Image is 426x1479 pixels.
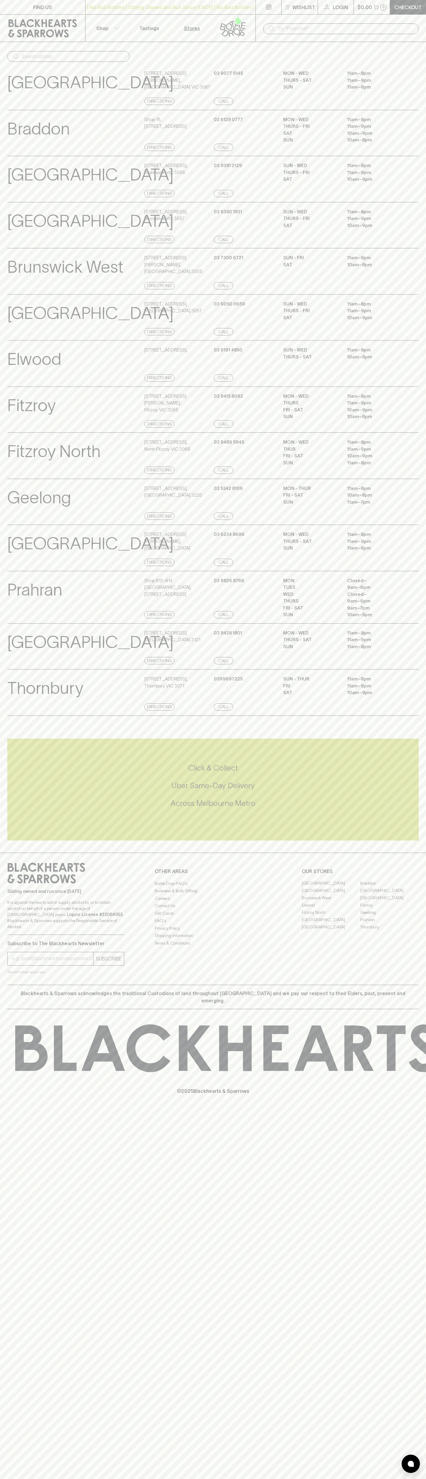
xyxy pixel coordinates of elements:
p: Blackhearts & Sparrows acknowledges the traditional Custodians of land throughout [GEOGRAPHIC_DAT... [12,990,414,1004]
p: 11am – 8pm [347,531,402,538]
p: MON - WED [283,393,338,400]
a: Call [214,559,233,566]
h5: Click & Collect [7,763,419,773]
p: 03 9380 1831 [214,208,242,215]
p: SAT [283,176,338,183]
p: 03 9191 4850 [214,347,242,354]
a: Tastings [128,15,171,42]
a: Geelong [360,909,419,916]
p: 02 6128 0777 [214,116,243,123]
a: Gift Cards [155,910,272,917]
a: Call [214,611,233,618]
p: Checkout [394,4,422,11]
a: Directions [144,420,174,428]
p: Shop [96,25,108,32]
p: 11am – 9pm [347,307,402,314]
p: [GEOGRAPHIC_DATA] [7,70,174,95]
p: SUN [283,643,338,650]
p: 10am – 8pm [347,137,402,144]
a: Directions [144,559,174,566]
p: THURS - FRI [283,307,338,314]
a: Directions [144,282,174,289]
p: 11am – 8pm [347,208,402,215]
p: 0399697225 [214,676,243,683]
a: Call [214,98,233,105]
h5: Across Melbourne Metro [7,798,419,808]
p: 11am – 9pm [347,400,402,407]
p: 11am – 9pm [347,538,402,545]
p: SUN - WED [283,208,338,215]
p: SUN [283,611,338,618]
p: 11am – 7pm [347,499,402,506]
div: Call to action block [7,739,419,841]
a: Elwood [302,902,360,909]
p: Shop 15 , [STREET_ADDRESS] [144,116,186,130]
h5: Uber Same-Day Delivery [7,781,419,791]
a: Directions [144,467,174,474]
p: Prahran [7,577,62,603]
p: 11am – 8pm [347,545,402,552]
p: 9am – 7pm [347,605,402,612]
p: 10am – 9pm [347,222,402,229]
p: SUN [283,413,338,420]
p: [GEOGRAPHIC_DATA] [7,301,174,326]
p: SAT [283,261,338,268]
p: 10am – 9pm [347,176,402,183]
a: Call [214,657,233,664]
p: Braddon [7,116,70,142]
a: Prahran [360,916,419,924]
p: [STREET_ADDRESS] , [GEOGRAPHIC_DATA] 3121 [144,630,200,643]
p: FRI - SAT [283,407,338,414]
a: [GEOGRAPHIC_DATA] [302,924,360,931]
p: SUN [283,545,338,552]
a: [GEOGRAPHIC_DATA] [302,880,360,887]
p: 03 9489 5945 [214,439,244,446]
p: [GEOGRAPHIC_DATA] [7,630,174,655]
p: 03 9077 5145 [214,70,243,77]
p: Fri [283,683,338,690]
a: Directions [144,703,174,711]
p: 10am – 9pm [347,314,402,321]
p: Thornbury [7,676,83,701]
p: [STREET_ADDRESS][PERSON_NAME] , [GEOGRAPHIC_DATA] VIC 3067 [144,70,212,91]
p: THURS [283,400,338,407]
p: MON - WED [283,439,338,446]
p: [STREET_ADDRESS] , Brunswick VIC 3057 [144,208,187,222]
button: SUBSCRIBE [93,952,124,965]
p: 03 9826 8768 [214,577,244,584]
p: 11am – 8pm [347,643,402,650]
p: Tastings [139,25,159,32]
p: FIND US [33,4,52,11]
p: THURS - FRI [283,169,338,176]
a: Directions [144,374,174,382]
p: 11am – 8pm [347,676,402,683]
p: MON - THUR [283,485,338,492]
p: Closed – [347,577,402,584]
p: FRI - SAT [283,453,338,460]
p: 11am – 9pm [347,636,402,643]
button: Shop [86,15,128,42]
a: Directions [144,98,174,105]
p: 11am – 9pm [347,215,402,222]
p: Fitzroy [7,393,56,418]
a: Directions [144,190,174,197]
p: 03 7300 6721 [214,254,243,261]
a: Directions [144,512,174,520]
p: [STREET_ADDRESS] , North Fitzroy VIC 3068 [144,439,190,453]
p: THURS - SAT [283,538,338,545]
img: bubble-icon [408,1461,414,1467]
p: SUN [283,499,338,506]
p: 03 5242 8109 [214,485,243,492]
p: 11am – 8pm [347,301,402,308]
p: [GEOGRAPHIC_DATA] [7,162,174,187]
p: 11am – 8pm [347,84,402,91]
p: THURS - SAT [283,77,338,84]
a: Directions [144,328,174,335]
p: SAT [283,314,338,321]
p: Shop 813-814 [GEOGRAPHIC_DATA] , [STREET_ADDRESS] [144,577,212,598]
p: [STREET_ADDRESS][PERSON_NAME] , [GEOGRAPHIC_DATA] [144,531,212,552]
p: [STREET_ADDRESS] , Brunswick VIC 3056 [144,162,187,176]
p: 11am – 9pm [347,683,402,690]
p: [GEOGRAPHIC_DATA] [7,208,174,234]
a: Braddon [360,880,419,887]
